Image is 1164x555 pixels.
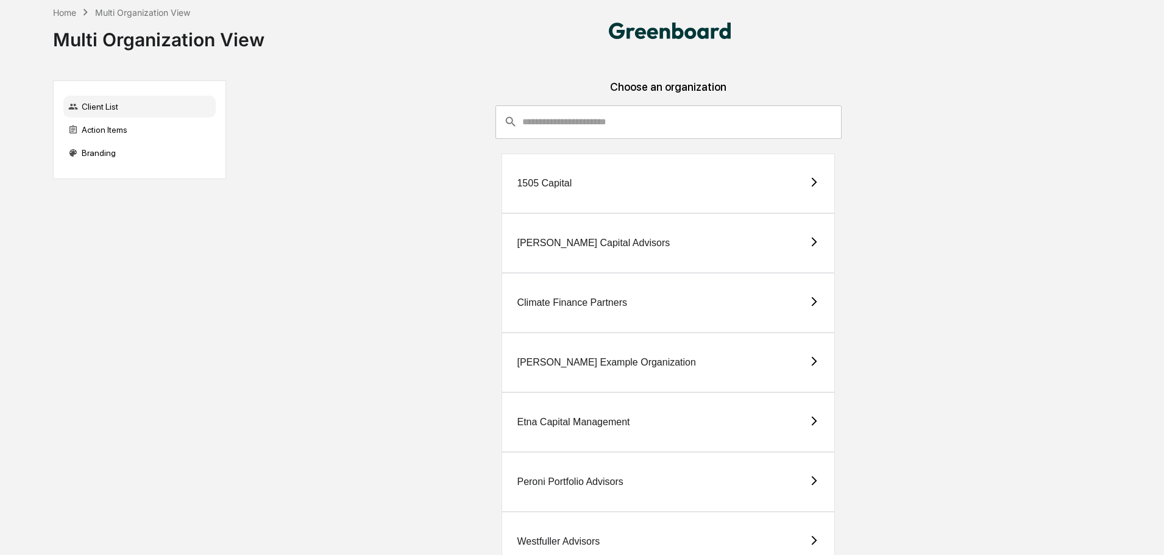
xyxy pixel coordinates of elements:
[517,536,600,547] div: Westfuller Advisors
[495,105,842,138] div: consultant-dashboard__filter-organizations-search-bar
[63,142,216,164] div: Branding
[236,80,1101,105] div: Choose an organization
[53,19,264,51] div: Multi Organization View
[517,238,670,249] div: [PERSON_NAME] Capital Advisors
[63,96,216,118] div: Client List
[517,417,630,428] div: Etna Capital Management
[63,119,216,141] div: Action Items
[53,7,76,18] div: Home
[517,357,695,368] div: [PERSON_NAME] Example Organization
[95,7,190,18] div: Multi Organization View
[609,23,731,39] img: Dziura Compliance Consulting, LLC
[517,178,572,189] div: 1505 Capital
[517,476,623,487] div: Peroni Portfolio Advisors
[517,297,627,308] div: Climate Finance Partners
